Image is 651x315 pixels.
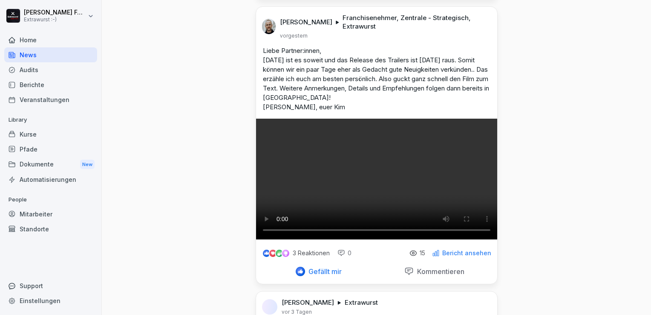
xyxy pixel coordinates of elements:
[270,250,276,257] img: love
[4,157,97,172] a: DokumenteNew
[4,92,97,107] a: Veranstaltungen
[4,193,97,207] p: People
[4,127,97,142] a: Kurse
[262,19,276,34] img: k5nlqdpwapsdgj89rsfbt2s8.png
[282,298,334,307] p: [PERSON_NAME]
[293,250,330,257] p: 3 Reaktionen
[420,250,425,257] p: 15
[4,278,97,293] div: Support
[24,9,86,16] p: [PERSON_NAME] Forthmann
[4,172,97,187] a: Automatisierungen
[343,14,487,31] p: Franchisenehmer, Zentrale - Strategisch, Extrawurst
[4,142,97,157] a: Pfade
[442,250,491,257] p: Bericht ansehen
[4,222,97,236] a: Standorte
[4,207,97,222] a: Mitarbeiter
[282,249,289,257] img: inspiring
[4,47,97,62] a: News
[4,77,97,92] a: Berichte
[280,18,332,26] p: [PERSON_NAME]
[337,249,351,257] div: 0
[280,32,308,39] p: vorgestern
[4,157,97,172] div: Dokumente
[4,293,97,308] a: Einstellungen
[263,46,490,112] p: Liebe Partner:innen, [DATE] ist es soweit und das Release des Trailers ist [DATE] raus. Somit kön...
[24,17,86,23] p: Extrawurst :-)
[414,267,464,276] p: Kommentieren
[345,298,378,307] p: Extrawurst
[4,62,97,77] a: Audits
[80,160,95,169] div: New
[4,32,97,47] a: Home
[276,250,283,257] img: celebrate
[263,250,270,257] img: like
[4,113,97,127] p: Library
[305,267,342,276] p: Gefällt mir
